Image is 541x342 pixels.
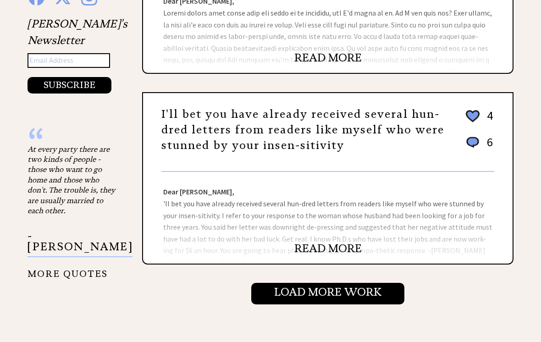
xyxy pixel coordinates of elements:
strong: Dear [PERSON_NAME], [163,188,234,197]
img: heart_outline%202.png [464,109,481,125]
a: READ MORE [294,242,362,256]
a: I'll bet you have already received several hun-dred letters from readers like myself who were stu... [161,108,444,152]
img: message_round%201.png [464,136,481,150]
div: “ [28,135,119,144]
div: At every party there are two kinds of people - those who want to go home and those who don't. The... [28,144,119,216]
td: 4 [482,108,493,134]
p: - [PERSON_NAME] [28,232,132,258]
input: Email Address [28,54,110,68]
a: READ MORE [294,51,362,65]
button: SUBSCRIBE [28,77,111,94]
td: 6 [482,135,493,159]
div: 'll bet you have already received several hun-dred letters from readers like myself who were stun... [143,172,513,264]
div: [PERSON_NAME]'s Newsletter [28,16,127,94]
input: Load More Work [251,283,404,304]
a: MORE QUOTES [28,262,108,280]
